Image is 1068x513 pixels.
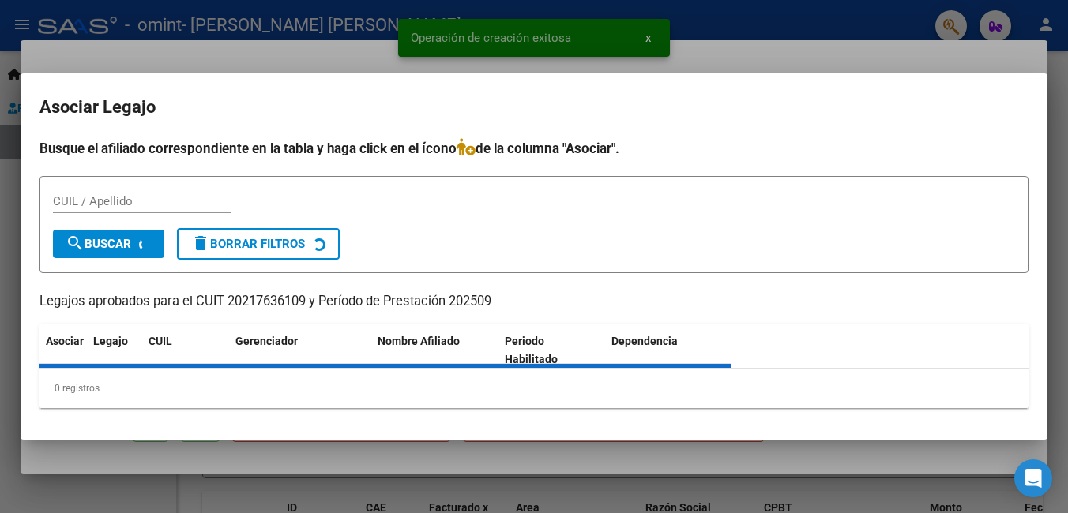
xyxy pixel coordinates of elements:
[229,324,371,376] datatable-header-cell: Gerenciador
[378,335,460,347] span: Nombre Afiliado
[177,228,340,260] button: Borrar Filtros
[66,234,85,253] mat-icon: search
[498,324,605,376] datatable-header-cell: Periodo Habilitado
[149,335,172,347] span: CUIL
[505,335,558,365] span: Periodo Habilitado
[371,324,498,376] datatable-header-cell: Nombre Afiliado
[191,237,305,251] span: Borrar Filtros
[142,324,229,376] datatable-header-cell: CUIL
[611,335,678,347] span: Dependencia
[605,324,732,376] datatable-header-cell: Dependencia
[39,92,1029,122] h2: Asociar Legajo
[39,138,1029,159] h4: Busque el afiliado correspondiente en la tabla y haga click en el ícono de la columna "Asociar".
[46,335,84,347] span: Asociar
[235,335,298,347] span: Gerenciador
[87,324,142,376] datatable-header-cell: Legajo
[39,324,87,376] datatable-header-cell: Asociar
[39,369,1029,408] div: 0 registros
[191,234,210,253] mat-icon: delete
[53,230,164,258] button: Buscar
[1014,459,1052,497] div: Open Intercom Messenger
[39,292,1029,312] p: Legajos aprobados para el CUIT 20217636109 y Período de Prestación 202509
[66,237,131,251] span: Buscar
[93,335,128,347] span: Legajo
